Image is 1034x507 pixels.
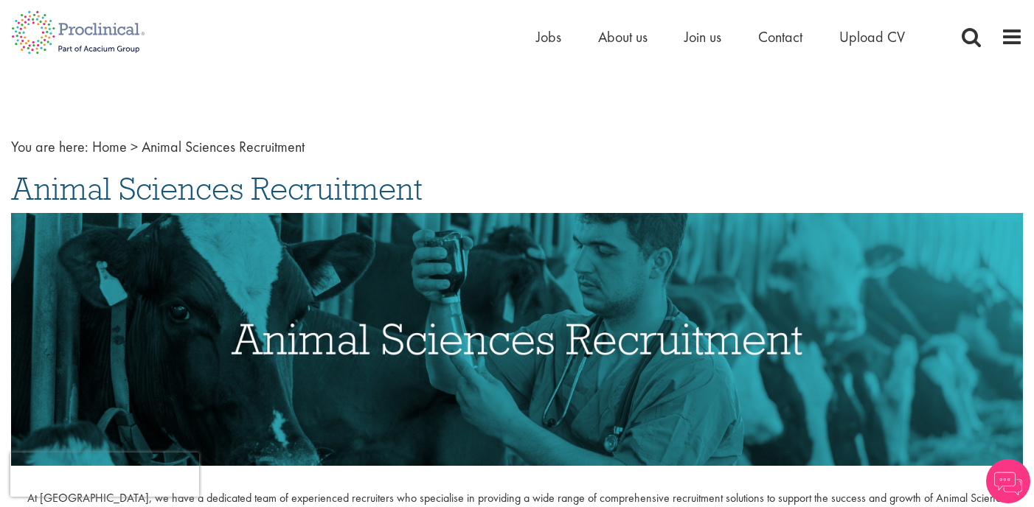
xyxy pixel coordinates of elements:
[598,27,648,46] a: About us
[11,169,423,209] span: Animal Sciences Recruitment
[142,137,305,156] span: Animal Sciences Recruitment
[11,137,89,156] span: You are here:
[758,27,802,46] a: Contact
[536,27,561,46] a: Jobs
[131,137,138,156] span: >
[986,459,1030,503] img: Chatbot
[10,452,199,497] iframe: reCAPTCHA
[839,27,905,46] a: Upload CV
[92,137,127,156] a: breadcrumb link
[684,27,721,46] a: Join us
